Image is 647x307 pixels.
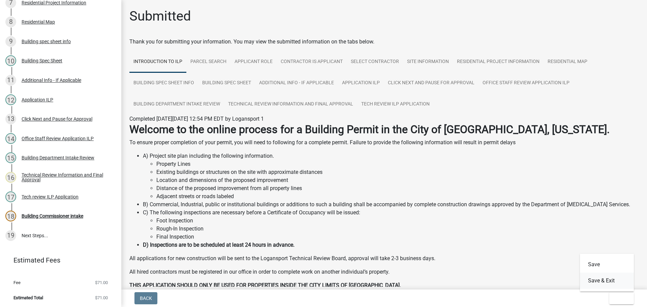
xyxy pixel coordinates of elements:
[5,17,16,27] div: 8
[156,233,639,241] li: Final Inspection
[129,282,401,288] strong: THIS APPLICATION SHOULD ONLY BE USED FOR PROPERTIES INSIDE THE CITY LIMITS OF [GEOGRAPHIC_DATA].
[140,296,152,301] span: Back
[22,155,94,160] div: Building Department Intake Review
[156,217,639,225] li: Foot Inspection
[22,0,86,5] div: Residential Project Information
[22,117,92,121] div: Click Next and Pause for Approval
[143,152,639,201] li: A) Project site plan including the following information.
[615,296,624,301] span: Exit
[22,173,111,182] div: Technical Review Information and Final Approval
[5,230,16,241] div: 19
[224,94,357,115] a: Technical Review Information and Final Approval
[347,51,403,73] a: Select Contractor
[143,201,639,209] li: B) Commercial, Industrial, public or institutional buildings or additions to such a building shal...
[95,296,108,300] span: $71.00
[403,51,453,73] a: Site Information
[156,160,639,168] li: Property Lines
[129,72,198,94] a: Building spec sheet info
[129,123,610,136] strong: Welcome to the online process for a Building Permit in the City of [GEOGRAPHIC_DATA], [US_STATE].
[357,94,434,115] a: Tech review ILP Application
[5,191,16,202] div: 17
[143,242,295,248] strong: D) Inspections are to be scheduled at least 24 hours in advance.
[95,280,108,285] span: $71.00
[544,51,591,73] a: Residential Map
[186,51,230,73] a: Parcel search
[5,172,16,183] div: 16
[5,55,16,66] div: 10
[129,254,639,263] p: All applications for new construction will be sent to the Logansport Technical Review Board, appr...
[129,51,186,73] a: Introduction to ILP
[255,72,338,94] a: Additional Info - If Applicable
[609,292,634,304] button: Exit
[580,254,634,291] div: Exit
[5,94,16,105] div: 12
[22,136,94,141] div: Office Staff Review Application ILP
[13,280,21,285] span: Fee
[277,51,347,73] a: Contractor is Applicant
[5,253,111,267] a: Estimated Fees
[5,36,16,47] div: 9
[129,139,639,147] p: To ensure proper completion of your permit, you will need to following for a complete permit. Fai...
[338,72,384,94] a: Application ILP
[156,168,639,176] li: Existing buildings or structures on the site with approximate distances
[22,214,83,218] div: Building Commissioner intake
[156,225,639,233] li: Rough-In Inspection
[134,292,157,304] button: Back
[5,114,16,124] div: 13
[5,152,16,163] div: 15
[13,296,43,300] span: Estimated Total
[22,39,71,44] div: Building spec sheet info
[129,116,264,122] span: Completed [DATE][DATE] 12:54 PM EDT by Logansport 1
[22,58,62,63] div: Building Spec Sheet
[129,8,191,24] h1: Submitted
[230,51,277,73] a: Applicant Role
[22,194,79,199] div: Tech review ILP Application
[580,273,634,289] button: Save & Exit
[129,94,224,115] a: Building Department Intake Review
[453,51,544,73] a: Residential Project Information
[5,211,16,221] div: 18
[156,184,639,192] li: Distance of the proposed improvement from all property lines
[22,97,53,102] div: Application ILP
[129,38,639,46] div: Thank you for submitting your information. You may view the submitted information on the tabs below.
[580,256,634,273] button: Save
[5,75,16,86] div: 11
[384,72,479,94] a: Click Next and Pause for Approval
[479,72,574,94] a: Office Staff Review Application ILP
[22,20,55,24] div: Residential Map
[198,72,255,94] a: Building Spec Sheet
[129,268,639,276] p: All hired contractors must be registered in our office in order to complete work on another indiv...
[22,78,81,83] div: Additional Info - If Applicable
[156,192,639,201] li: Adjacent streets or roads labeled
[156,176,639,184] li: Location and dimensions of the proposed improvement
[143,209,639,241] li: C) The following inspections are necessary before a Certificate of Occupancy will be issued:
[5,133,16,144] div: 14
